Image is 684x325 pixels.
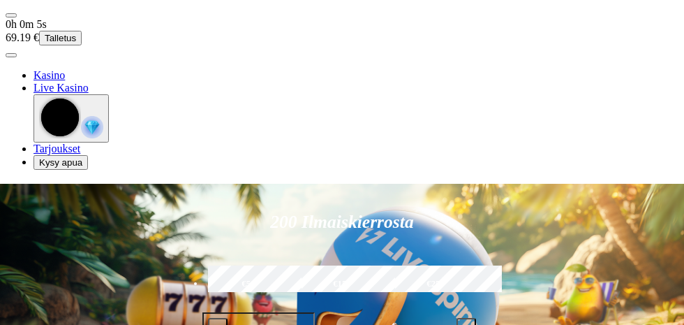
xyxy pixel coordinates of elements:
span: Kasino [34,69,65,81]
a: poker-chip iconLive Kasino [34,82,89,94]
button: Talletus [39,31,82,45]
label: €50 [205,263,292,304]
a: gift-inverted iconTarjoukset [34,143,80,154]
img: reward-icon [81,116,103,138]
label: €150 [298,263,386,304]
button: reward-icon [34,94,109,143]
a: diamond iconKasino [34,69,65,81]
button: menu [6,53,17,57]
label: €250 [392,263,479,304]
span: Talletus [45,33,76,43]
span: Tarjoukset [34,143,80,154]
span: Kysy apua [39,157,82,168]
span: 69.19 € [6,31,39,43]
button: menu [6,13,17,17]
span: user session time [6,18,47,30]
span: Live Kasino [34,82,89,94]
button: headphones iconKysy apua [34,155,88,170]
